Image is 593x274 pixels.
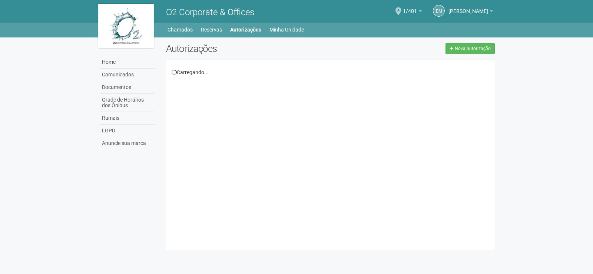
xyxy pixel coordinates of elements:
[403,9,422,15] a: 1/401
[269,24,304,35] a: Minha Unidade
[168,24,193,35] a: Chamados
[100,81,155,94] a: Documentos
[448,9,493,15] a: [PERSON_NAME]
[166,7,254,17] span: O2 Corporate & Offices
[230,24,261,35] a: Autorizações
[100,94,155,112] a: Grade de Horários dos Ônibus
[403,1,417,14] span: 1/401
[100,125,155,137] a: LGPD
[445,43,495,54] a: Nova autorização
[166,43,325,54] h2: Autorizações
[201,24,222,35] a: Reservas
[100,69,155,81] a: Comunicados
[455,46,491,51] span: Nova autorização
[433,5,445,17] a: EM
[100,56,155,69] a: Home
[100,137,155,149] a: Anuncie sua marca
[98,4,154,48] img: logo.jpg
[100,112,155,125] a: Ramais
[448,1,488,14] span: Eloisa Mazoni Guntzel
[172,69,489,76] div: Carregando...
